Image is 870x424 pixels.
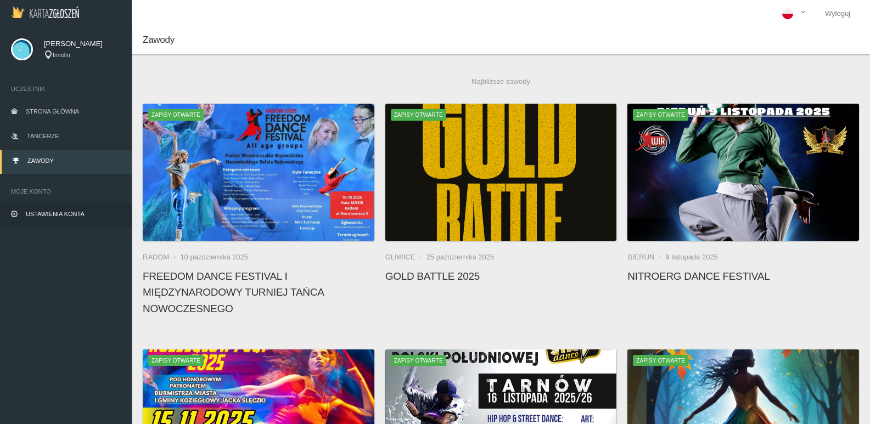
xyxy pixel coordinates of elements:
[143,104,374,241] a: FREEDOM DANCE FESTIVAL I Międzynarodowy Turniej Tańca NowoczesnegoZapisy otwarte
[463,71,539,93] span: Najbliższe zawody
[44,50,121,60] div: Imielin
[426,252,495,263] li: 25 października 2025
[633,355,688,366] span: Zapisy otwarte
[143,252,180,263] li: Radom
[385,252,426,263] li: Gliwice
[148,109,204,120] span: Zapisy otwarte
[633,109,688,120] span: Zapisy otwarte
[391,355,446,366] span: Zapisy otwarte
[627,104,859,241] img: NitroErg Dance Festival
[11,83,121,94] span: Uczestnik
[26,108,79,115] span: Strona główna
[627,268,859,284] h4: NitroErg Dance Festival
[385,104,617,241] img: Gold Battle 2025
[627,252,665,263] li: Bieruń
[11,186,121,197] span: Moje konto
[27,157,54,164] span: Zawody
[11,38,33,60] img: svg
[143,268,374,316] h4: FREEDOM DANCE FESTIVAL I Międzynarodowy Turniej Tańca Nowoczesnego
[665,252,717,263] li: 9 listopada 2025
[11,6,79,18] img: Logo
[385,104,617,241] a: Gold Battle 2025Zapisy otwarte
[143,104,374,241] img: FREEDOM DANCE FESTIVAL I Międzynarodowy Turniej Tańca Nowoczesnego
[26,211,85,217] span: Ustawienia konta
[143,35,175,45] span: Zawody
[627,104,859,241] a: NitroErg Dance FestivalZapisy otwarte
[180,252,248,263] li: 10 października 2025
[391,109,446,120] span: Zapisy otwarte
[385,268,617,284] h4: Gold Battle 2025
[44,38,121,49] span: [PERSON_NAME]
[27,133,59,139] span: Tancerze
[148,355,204,366] span: Zapisy otwarte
